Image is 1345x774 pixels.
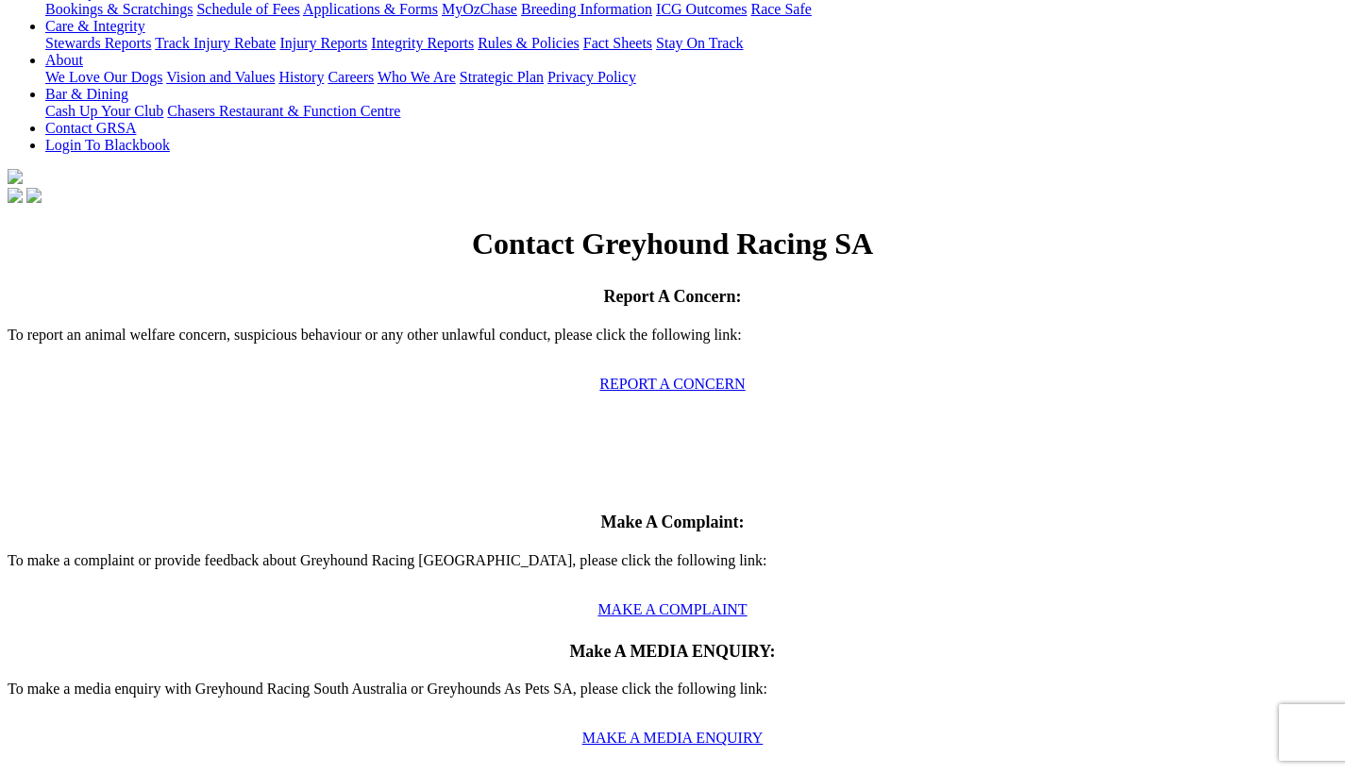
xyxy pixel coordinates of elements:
[45,69,1337,86] div: About
[279,35,367,51] a: Injury Reports
[26,188,42,203] img: twitter.svg
[45,35,1337,52] div: Care & Integrity
[460,69,544,85] a: Strategic Plan
[45,18,145,34] a: Care & Integrity
[597,601,747,617] a: MAKE A COMPLAINT
[656,1,747,17] a: ICG Outcomes
[599,376,745,392] a: REPORT A CONCERN
[371,35,474,51] a: Integrity Reports
[8,188,23,203] img: facebook.svg
[8,552,1337,586] p: To make a complaint or provide feedback about Greyhound Racing [GEOGRAPHIC_DATA], please click th...
[45,103,163,119] a: Cash Up Your Club
[328,69,374,85] a: Careers
[378,69,456,85] a: Who We Are
[8,227,1337,261] h1: Contact Greyhound Racing SA
[303,1,438,17] a: Applications & Forms
[547,69,636,85] a: Privacy Policy
[45,1,1337,18] div: Industry
[278,69,324,85] a: History
[167,103,400,119] a: Chasers Restaurant & Function Centre
[45,120,136,136] a: Contact GRSA
[45,35,151,51] a: Stewards Reports
[478,35,580,51] a: Rules & Policies
[600,513,744,531] span: Make A Complaint:
[583,35,652,51] a: Fact Sheets
[750,1,811,17] a: Race Safe
[569,642,775,661] span: Make A MEDIA ENQUIRY:
[45,103,1337,120] div: Bar & Dining
[45,86,128,102] a: Bar & Dining
[8,327,1337,361] p: To report an animal welfare concern, suspicious behaviour or any other unlawful conduct, please c...
[521,1,652,17] a: Breeding Information
[582,730,764,746] a: MAKE A MEDIA ENQUIRY
[656,35,743,51] a: Stay On Track
[8,169,23,184] img: logo-grsa-white.png
[45,69,162,85] a: We Love Our Dogs
[604,287,742,306] span: Report A Concern:
[45,137,170,153] a: Login To Blackbook
[8,681,1337,715] p: To make a media enquiry with Greyhound Racing South Australia or Greyhounds As Pets SA, please cl...
[45,52,83,68] a: About
[45,1,193,17] a: Bookings & Scratchings
[166,69,275,85] a: Vision and Values
[442,1,517,17] a: MyOzChase
[196,1,299,17] a: Schedule of Fees
[155,35,276,51] a: Track Injury Rebate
